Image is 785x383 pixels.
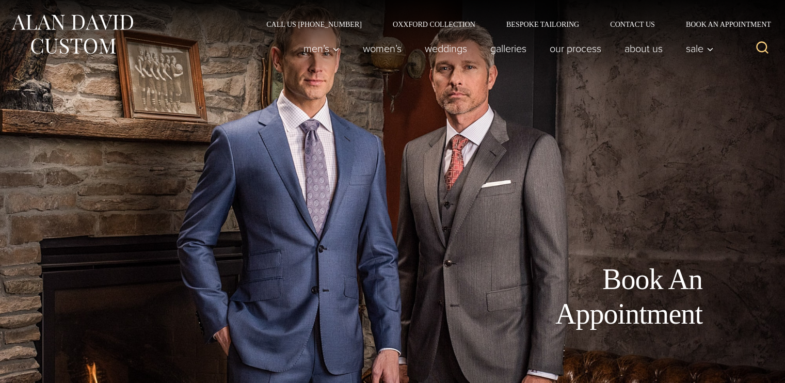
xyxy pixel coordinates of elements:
span: Sale [686,43,714,54]
a: Women’s [351,38,413,59]
a: Book an Appointment [670,21,775,28]
a: Galleries [479,38,538,59]
a: Our Process [538,38,613,59]
a: weddings [413,38,479,59]
button: View Search Form [750,36,775,61]
nav: Primary Navigation [292,38,719,59]
a: Call Us [PHONE_NUMBER] [251,21,377,28]
nav: Secondary Navigation [251,21,775,28]
span: Men’s [303,43,340,54]
h1: Book An Appointment [470,262,702,331]
a: Oxxford Collection [377,21,491,28]
a: About Us [613,38,675,59]
img: Alan David Custom [10,11,134,57]
a: Contact Us [595,21,670,28]
a: Bespoke Tailoring [491,21,595,28]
